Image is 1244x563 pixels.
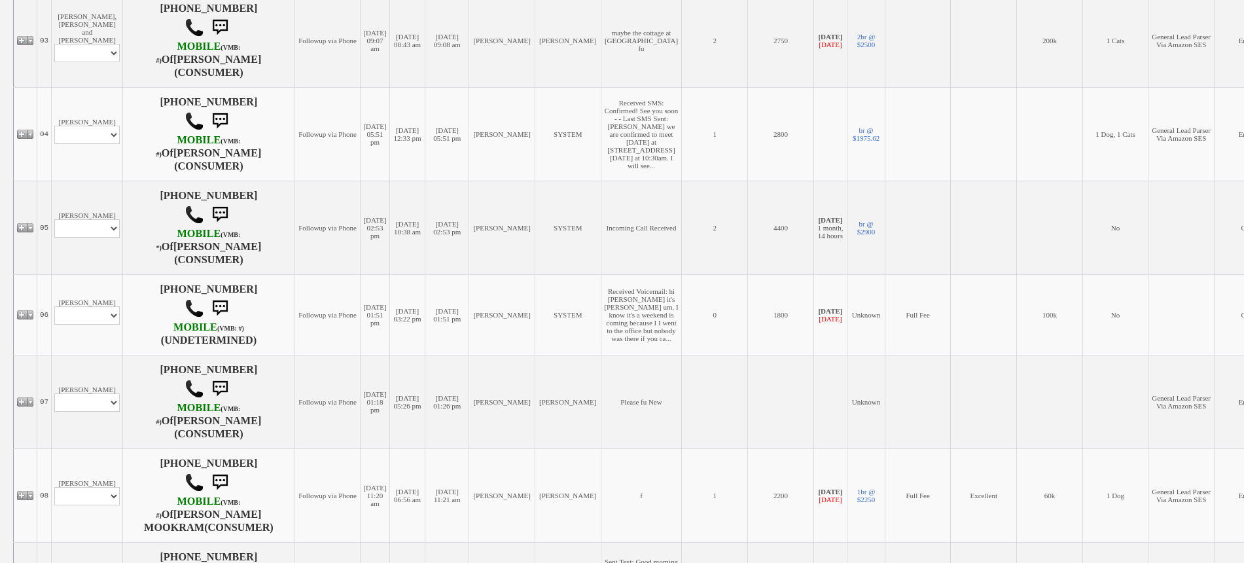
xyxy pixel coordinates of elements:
[885,274,951,355] td: Full Fee
[469,274,535,355] td: [PERSON_NAME]
[294,87,361,181] td: Followup via Phone
[156,41,240,65] b: T-Mobile USA, Inc.
[156,496,240,520] b: T-Mobile USA, Inc.
[156,402,240,427] b: T-Mobile USA, Inc.
[294,355,361,448] td: Followup via Phone
[425,181,469,274] td: [DATE] 02:53 pm
[173,415,262,427] b: [PERSON_NAME]
[361,87,389,181] td: [DATE] 05:51 pm
[126,364,291,440] h4: [PHONE_NUMBER] Of (CONSUMER)
[469,448,535,542] td: [PERSON_NAME]
[37,448,52,542] td: 08
[1082,87,1148,181] td: 1 Dog, 1 Cats
[389,355,425,448] td: [DATE] 05:26 pm
[682,448,748,542] td: 1
[185,473,204,492] img: call.png
[818,33,842,41] b: [DATE]
[126,458,291,534] h4: [PHONE_NUMBER] Of (CONSUMER)
[52,448,123,542] td: [PERSON_NAME]
[52,87,123,181] td: [PERSON_NAME]
[1017,274,1083,355] td: 100k
[389,181,425,274] td: [DATE] 10:38 am
[156,44,240,64] font: (VMB: #)
[177,228,221,240] font: MOBILE
[126,190,291,266] h4: [PHONE_NUMBER] Of (CONSUMER)
[535,87,601,181] td: SYSTEM
[294,274,361,355] td: Followup via Phone
[1082,181,1148,274] td: No
[425,274,469,355] td: [DATE] 01:51 pm
[156,137,240,158] font: (VMB: #)
[818,216,842,224] b: [DATE]
[535,274,601,355] td: SYSTEM
[173,147,262,159] b: [PERSON_NAME]
[173,321,244,333] b: AT&T Wireless
[389,87,425,181] td: [DATE] 12:33 pm
[217,325,244,332] font: (VMB: #)
[1148,448,1215,542] td: General Lead Parser Via Amazon SES
[126,96,291,172] h4: [PHONE_NUMBER] Of (CONSUMER)
[1148,355,1215,448] td: General Lead Parser Via Amazon SES
[847,355,885,448] td: Unknown
[1148,87,1215,181] td: General Lead Parser Via Amazon SES
[52,355,123,448] td: [PERSON_NAME]
[601,355,682,448] td: Please fu New
[601,87,682,181] td: Received SMS: Confirmed! See you soon - - Last SMS Sent: [PERSON_NAME] we are confirmed to meet [...
[37,181,52,274] td: 05
[885,448,951,542] td: Full Fee
[819,496,842,503] font: [DATE]
[682,181,748,274] td: 2
[156,499,240,519] font: (VMB: #)
[1082,448,1148,542] td: 1 Dog
[748,181,814,274] td: 4400
[37,355,52,448] td: 07
[819,41,842,48] font: [DATE]
[52,181,123,274] td: [PERSON_NAME]
[469,355,535,448] td: [PERSON_NAME]
[361,355,389,448] td: [DATE] 01:18 pm
[207,108,233,134] img: sms.png
[819,315,842,323] font: [DATE]
[207,14,233,41] img: sms.png
[156,405,240,426] font: (VMB: #)
[185,18,204,37] img: call.png
[185,111,204,131] img: call.png
[535,181,601,274] td: SYSTEM
[601,448,682,542] td: f
[361,448,389,542] td: [DATE] 11:20 am
[425,448,469,542] td: [DATE] 11:21 am
[173,321,217,333] font: MOBILE
[535,448,601,542] td: [PERSON_NAME]
[853,126,880,142] a: br @ $1975.62
[601,274,682,355] td: Received Voicemail: hi [PERSON_NAME] it's [PERSON_NAME] um. I know it's a weekend is coming becau...
[177,402,221,414] font: MOBILE
[126,283,291,346] h4: [PHONE_NUMBER] (UNDETERMINED)
[294,448,361,542] td: Followup via Phone
[37,87,52,181] td: 04
[126,3,291,79] h4: [PHONE_NUMBER] Of (CONSUMER)
[682,87,748,181] td: 1
[144,509,261,534] b: [PERSON_NAME] MOOKRAM
[389,448,425,542] td: [DATE] 06:56 am
[818,307,842,315] b: [DATE]
[361,274,389,355] td: [DATE] 01:51 pm
[748,87,814,181] td: 2800
[185,299,204,318] img: call.png
[185,205,204,225] img: call.png
[207,202,233,228] img: sms.png
[37,274,52,355] td: 06
[207,376,233,402] img: sms.png
[389,274,425,355] td: [DATE] 03:22 pm
[682,274,748,355] td: 0
[425,87,469,181] td: [DATE] 05:51 pm
[156,228,240,253] b: Verizon Wireless
[177,134,221,146] font: MOBILE
[1082,274,1148,355] td: No
[857,33,876,48] a: 2br @ $2500
[425,355,469,448] td: [DATE] 01:26 pm
[173,241,262,253] b: [PERSON_NAME]
[951,448,1017,542] td: Excellent
[469,181,535,274] td: [PERSON_NAME]
[857,220,876,236] a: br @ $2900
[857,488,876,503] a: 1br @ $2250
